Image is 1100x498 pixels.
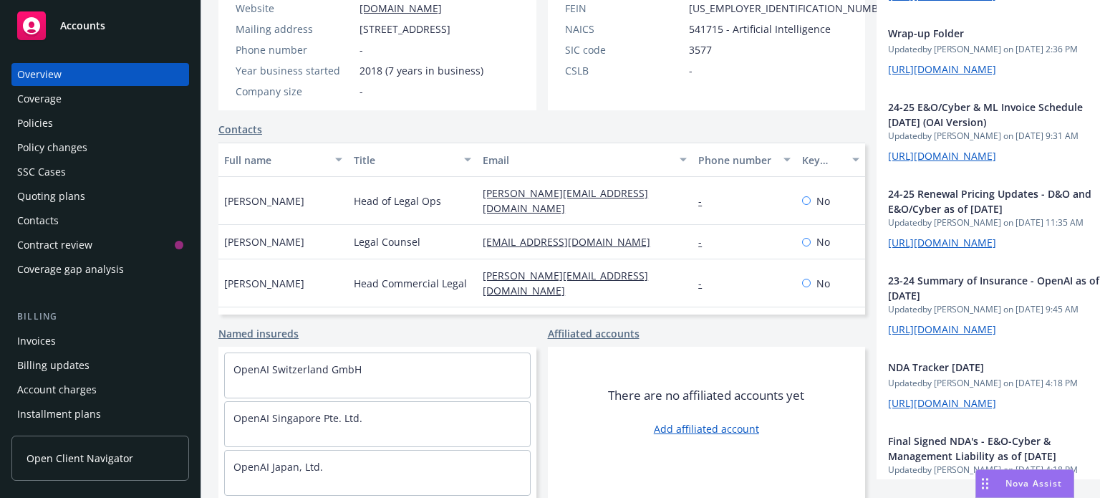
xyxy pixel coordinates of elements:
span: - [689,63,693,78]
span: 24-25 Renewal Pricing Updates - D&O and E&O/Cyber as of [DATE] [888,186,1100,216]
div: Billing [11,310,189,324]
span: [STREET_ADDRESS] [360,21,450,37]
span: Legal Counsel [354,234,420,249]
a: Contract review [11,234,189,257]
a: OpenAI Japan, Ltd. [233,460,323,474]
span: Accounts [60,20,105,32]
a: Coverage gap analysis [11,258,189,281]
span: [PERSON_NAME] [224,276,304,291]
a: - [698,235,713,249]
div: Contacts [17,209,59,232]
div: Contract review [17,234,92,257]
div: Phone number [236,42,354,57]
span: [US_EMPLOYER_IDENTIFICATION_NUMBER] [689,1,894,16]
button: Full name [218,143,348,177]
div: SSC Cases [17,161,66,183]
a: Coverage [11,87,189,110]
a: Named insureds [218,326,299,341]
div: Mailing address [236,21,354,37]
a: OpenAI Singapore Pte. Ltd. [233,411,362,425]
span: No [816,276,830,291]
a: Policies [11,112,189,135]
div: Key contact [802,153,844,168]
span: Head of Legal Ops [354,193,441,209]
a: Invoices [11,330,189,353]
div: Installment plans [17,403,101,426]
a: Billing updates [11,354,189,377]
a: [URL][DOMAIN_NAME] [888,62,996,76]
a: Account charges [11,378,189,401]
a: [URL][DOMAIN_NAME] [888,322,996,336]
div: NAICS [565,21,683,37]
button: Nova Assist [975,469,1074,498]
a: - [698,277,713,290]
a: Affiliated accounts [548,326,640,341]
span: 24-25 E&O/Cyber & ML Invoice Schedule [DATE] (OAI Version) [888,100,1100,130]
span: Open Client Navigator [26,451,133,466]
a: [URL][DOMAIN_NAME] [888,396,996,410]
div: Coverage [17,87,62,110]
div: Account charges [17,378,97,401]
div: Email [483,153,671,168]
span: - [360,84,363,99]
span: 2018 (7 years in business) [360,63,483,78]
span: Final Signed NDA's - E&O-Cyber & Management Liability as of [DATE] [888,434,1100,464]
div: Coverage gap analysis [17,258,124,281]
a: OpenAI Switzerland GmbH [233,363,362,376]
a: Contacts [11,209,189,232]
a: Accounts [11,6,189,46]
div: Full name [224,153,327,168]
a: Policy changes [11,136,189,159]
div: Title [354,153,456,168]
span: 541715 - Artificial Intelligence [689,21,831,37]
span: 3577 [689,42,712,57]
div: Phone number [698,153,774,168]
div: FEIN [565,1,683,16]
span: Wrap-up Folder [888,26,1100,41]
span: [PERSON_NAME] [224,234,304,249]
a: [PERSON_NAME][EMAIL_ADDRESS][DOMAIN_NAME] [483,186,648,215]
span: - [360,42,363,57]
a: Add affiliated account [654,421,759,436]
span: NDA Tracker [DATE] [888,360,1100,375]
span: Head Commercial Legal [354,276,467,291]
div: Billing updates [17,354,90,377]
button: Key contact [796,143,865,177]
span: Nova Assist [1005,477,1062,489]
div: CSLB [565,63,683,78]
span: No [816,193,830,209]
a: [DOMAIN_NAME] [360,1,442,15]
a: [EMAIL_ADDRESS][DOMAIN_NAME] [483,235,662,249]
a: Installment plans [11,403,189,426]
div: Website [236,1,354,16]
a: - [698,194,713,208]
div: Overview [17,63,62,86]
a: [URL][DOMAIN_NAME] [888,236,996,249]
span: There are no affiliated accounts yet [608,387,804,404]
a: [PERSON_NAME][EMAIL_ADDRESS][DOMAIN_NAME] [483,269,648,297]
button: Phone number [693,143,796,177]
div: Invoices [17,330,56,353]
div: Policy changes [17,136,87,159]
button: Title [348,143,478,177]
span: No [816,234,830,249]
button: Email [477,143,693,177]
div: SIC code [565,42,683,57]
a: SSC Cases [11,161,189,183]
span: [PERSON_NAME] [224,193,304,209]
div: Policies [17,112,53,135]
div: Year business started [236,63,354,78]
a: Quoting plans [11,185,189,208]
div: Drag to move [976,470,994,497]
a: [URL][DOMAIN_NAME] [888,149,996,163]
span: 23-24 Summary of Insurance - OpenAI as of [DATE] [888,273,1100,303]
a: Contacts [218,122,262,137]
a: Overview [11,63,189,86]
div: Quoting plans [17,185,85,208]
div: Company size [236,84,354,99]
